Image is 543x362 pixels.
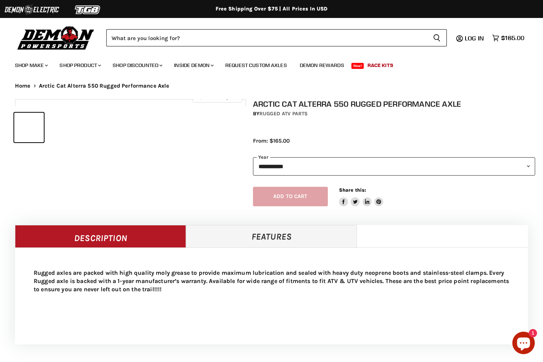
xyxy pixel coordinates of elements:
img: Demon Powersports [15,24,97,51]
ul: Main menu [9,55,522,73]
a: Rugged ATV Parts [259,110,308,117]
form: Product [106,29,447,46]
button: IMAGE thumbnail [14,113,44,142]
a: Request Custom Axles [220,58,293,73]
span: New! [351,63,364,69]
inbox-online-store-chat: Shopify online store chat [510,332,537,356]
button: Search [427,29,447,46]
span: Click to expand [196,94,238,100]
select: year [253,157,535,176]
a: Description [15,225,186,247]
span: Log in [465,34,484,42]
a: Log in [461,35,488,42]
a: Features [186,225,357,247]
a: Demon Rewards [294,58,350,73]
a: Shop Make [9,58,52,73]
p: Rugged axles are packed with high quality moly grease to provide maximum lubrication and sealed w... [34,269,509,293]
aside: Share this: [339,187,384,207]
span: Share this: [339,187,366,193]
a: $165.00 [488,33,528,43]
span: Arctic Cat Alterra 550 Rugged Performance Axle [39,83,170,89]
a: Race Kits [362,58,399,73]
span: $165.00 [501,34,524,42]
a: Home [15,83,31,89]
div: by [253,110,535,118]
a: Inside Demon [168,58,218,73]
input: Search [106,29,427,46]
a: Shop Product [54,58,106,73]
img: Demon Electric Logo 2 [4,3,60,17]
a: Shop Discounted [107,58,167,73]
img: TGB Logo 2 [60,3,116,17]
h1: Arctic Cat Alterra 550 Rugged Performance Axle [253,99,535,109]
span: From: $165.00 [253,137,290,144]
